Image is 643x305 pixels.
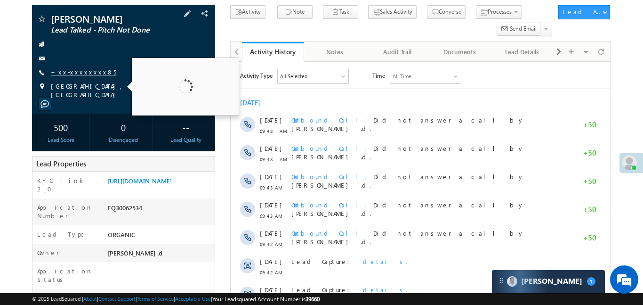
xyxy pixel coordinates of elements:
[61,54,143,62] span: Outbound Call
[507,276,517,287] img: Carter
[97,136,150,144] div: Disengaged
[29,196,50,204] span: [DATE]
[29,224,50,232] span: [DATE]
[61,111,143,119] span: Outbound Call
[97,118,150,136] div: 0
[29,111,50,119] span: [DATE]
[37,230,86,239] label: Lead Type
[29,93,57,102] span: 09:48 AM
[304,42,366,62] a: Notes
[32,295,320,304] span: © 2025 LeadSquared | | | | |
[132,280,176,289] span: details
[98,296,136,302] a: Contact Support
[61,252,338,261] div: .
[61,252,125,260] span: Lead Capture:
[162,10,181,19] div: All Time
[558,5,610,19] button: Lead Actions
[37,267,98,284] label: Application Status
[230,5,265,19] button: Activity
[352,115,366,126] span: +50
[36,159,86,168] span: Lead Properties
[9,7,42,21] span: Activity Type
[61,82,143,91] span: Outbound Call
[352,172,366,183] span: +50
[51,82,198,99] span: [GEOGRAPHIC_DATA], [GEOGRAPHIC_DATA]
[132,196,176,204] span: details
[83,296,97,302] a: About
[491,270,605,293] div: carter-dragCarter[PERSON_NAME]1
[61,224,125,232] span: Lead Capture:
[61,167,143,175] span: Outbound Call
[108,177,172,185] a: [URL][DOMAIN_NAME]
[242,42,304,62] a: Activity History
[175,296,211,302] a: Acceptable Use
[476,5,522,19] button: Processes
[323,5,358,19] button: Task
[29,65,57,74] span: 09:48 AM
[34,118,87,136] div: 500
[312,46,358,58] div: Notes
[352,87,366,98] span: +50
[61,139,294,156] span: Did not answer a call by [PERSON_NAME] .d.
[34,136,87,144] div: Lead Score
[29,235,57,243] span: 09:42 AM
[47,8,118,22] div: All Selected
[37,203,98,220] label: Application Number
[61,280,338,289] div: .
[368,5,417,19] button: Sales Activity
[160,118,212,136] div: --
[29,280,50,289] span: [DATE]
[61,196,125,204] span: Lead Capture:
[352,58,366,70] span: +50
[427,5,466,19] button: Converse
[105,230,215,243] div: ORGANIC
[61,224,338,232] div: .
[51,25,164,35] span: Lead Talked - Pitch Not Done
[498,277,505,284] img: carter-drag
[352,143,366,155] span: +50
[488,8,512,15] span: Processes
[61,139,143,147] span: Outbound Call
[498,46,545,58] div: Lead Details
[49,10,77,19] div: All Selected
[29,252,50,261] span: [DATE]
[142,7,154,21] span: Time
[37,248,59,257] label: Owner
[61,54,294,71] span: Did not answer a call by [PERSON_NAME] .d.
[212,296,320,303] span: Your Leadsquared Account Number is
[436,46,482,58] div: Documents
[29,291,57,300] span: 09:42 AM
[137,296,174,302] a: Terms of Service
[61,82,294,99] span: Did not answer a call by [PERSON_NAME] .d.
[305,296,320,303] span: 39660
[29,263,57,272] span: 09:42 AM
[277,5,313,19] button: Note
[29,54,50,63] span: [DATE]
[429,42,491,62] a: Documents
[29,167,50,176] span: [DATE]
[132,224,176,232] span: details
[510,25,537,33] span: Send Email
[61,196,338,204] div: .
[160,136,212,144] div: Lead Quality
[9,37,40,45] div: [DATE]
[61,280,125,289] span: Lead Capture:
[367,42,429,62] a: Audit Trail
[249,47,297,56] div: Activity History
[29,122,57,130] span: 09:43 AM
[105,203,215,216] div: EQ30062534
[29,139,50,148] span: [DATE]
[29,82,50,91] span: [DATE]
[29,150,57,158] span: 09:43 AM
[51,68,116,76] a: +xx-xxxxxxxx85
[132,252,176,260] span: details
[37,176,98,193] label: KYC link 2_0
[587,277,595,286] span: 1
[29,178,57,187] span: 09:42 AM
[108,249,162,257] span: [PERSON_NAME] .d
[51,14,164,24] span: [PERSON_NAME]
[374,46,420,58] div: Audit Trail
[61,111,294,127] span: Did not answer a call by [PERSON_NAME] .d.
[29,206,57,215] span: 09:42 AM
[491,42,553,62] a: Lead Details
